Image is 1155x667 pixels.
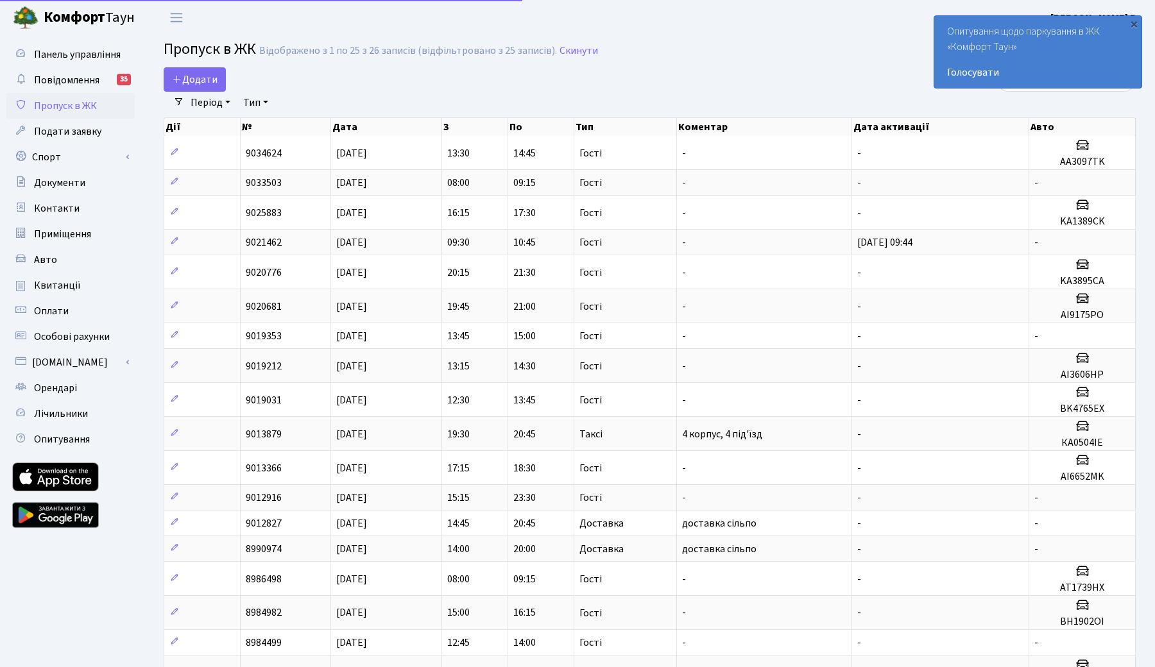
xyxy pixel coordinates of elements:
[579,637,602,648] span: Гості
[336,329,367,343] span: [DATE]
[34,47,121,62] span: Панель управління
[336,516,367,530] span: [DATE]
[1034,403,1130,415] h5: BK4765EX
[336,393,367,407] span: [DATE]
[246,606,282,620] span: 8984982
[246,427,282,441] span: 9013879
[336,636,367,650] span: [DATE]
[1029,118,1136,136] th: Авто
[447,206,470,220] span: 16:15
[6,247,135,273] a: Авто
[857,329,861,343] span: -
[1034,235,1038,249] span: -
[579,267,602,278] span: Гості
[513,636,536,650] span: 14:00
[857,235,912,249] span: [DATE] 09:44
[857,206,861,220] span: -
[34,99,97,113] span: Пропуск в ЖК
[34,278,81,292] span: Квитанції
[117,74,131,85] div: 35
[682,427,762,441] span: 4 корпус, 4 під'їзд
[246,176,282,190] span: 9033503
[447,542,470,556] span: 14:00
[164,38,256,60] span: Пропуск в ЖК
[513,427,536,441] span: 20:45
[857,606,861,620] span: -
[682,359,686,373] span: -
[6,375,135,401] a: Орендарі
[857,266,861,280] span: -
[246,542,282,556] span: 8990974
[1034,309,1130,321] h5: АІ9175РО
[579,361,602,371] span: Гості
[682,266,686,280] span: -
[513,235,536,249] span: 10:45
[6,298,135,324] a: Оплати
[447,146,470,160] span: 13:30
[513,542,536,556] span: 20:00
[682,393,686,407] span: -
[6,426,135,452] a: Опитування
[579,395,602,405] span: Гості
[579,518,624,528] span: Доставка
[682,636,686,650] span: -
[682,235,686,249] span: -
[513,461,536,475] span: 18:30
[6,42,135,67] a: Панель управління
[1034,275,1130,287] h5: KA3895CA
[1034,156,1130,168] h5: AA3097TK
[513,359,536,373] span: 14:30
[1034,491,1038,505] span: -
[44,7,105,28] b: Комфорт
[857,636,861,650] span: -
[34,124,101,139] span: Подати заявку
[160,7,193,28] button: Переключити навігацію
[579,574,602,584] span: Гості
[6,273,135,298] a: Квитанції
[857,461,861,475] span: -
[447,606,470,620] span: 15:00
[682,176,686,190] span: -
[447,176,470,190] span: 08:00
[336,235,367,249] span: [DATE]
[579,493,602,503] span: Гості
[336,606,367,620] span: [DATE]
[682,491,686,505] span: -
[1034,215,1130,228] h5: KA1389CK
[1034,582,1130,594] h5: AT1739HX
[579,331,602,341] span: Гості
[185,92,235,114] a: Період
[336,266,367,280] span: [DATE]
[336,300,367,314] span: [DATE]
[6,144,135,170] a: Спорт
[682,206,686,220] span: -
[1034,636,1038,650] span: -
[513,266,536,280] span: 21:30
[857,300,861,314] span: -
[164,67,226,92] a: Додати
[246,266,282,280] span: 9020776
[34,201,80,215] span: Контакти
[682,461,686,475] span: -
[34,432,90,446] span: Опитування
[1050,10,1140,26] a: [PERSON_NAME] В.
[857,427,861,441] span: -
[1034,329,1038,343] span: -
[852,118,1029,136] th: Дата активації
[1034,542,1038,556] span: -
[34,330,110,344] span: Особові рахунки
[6,401,135,426] a: Лічильники
[34,73,99,87] span: Повідомлення
[579,544,624,554] span: Доставка
[579,237,602,248] span: Гості
[513,206,536,220] span: 17:30
[336,427,367,441] span: [DATE]
[513,572,536,586] span: 09:15
[513,516,536,530] span: 20:45
[34,304,69,318] span: Оплати
[682,300,686,314] span: -
[6,196,135,221] a: Контакти
[6,119,135,144] a: Подати заявку
[246,461,282,475] span: 9013366
[246,359,282,373] span: 9019212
